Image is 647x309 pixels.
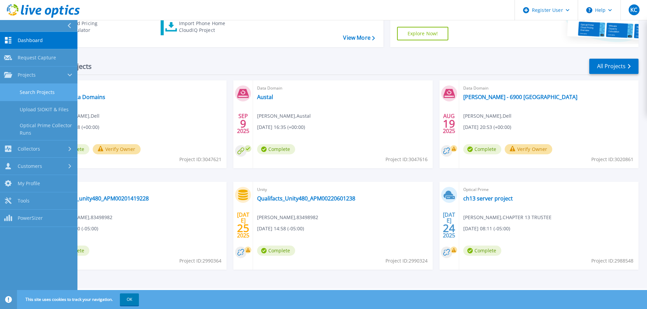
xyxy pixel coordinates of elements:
span: My Profile [18,180,40,187]
a: Cloud Pricing Calculator [48,18,124,35]
span: Request Capture [18,55,56,61]
span: Optical Prime [463,186,634,193]
span: Complete [463,246,501,256]
span: [DATE] 14:58 (-05:00) [257,225,304,232]
span: Projects [18,72,36,78]
span: Data Domain [257,84,428,92]
span: Complete [257,246,295,256]
span: [PERSON_NAME] , 83498982 [51,214,112,221]
span: Complete [463,144,501,154]
a: Qualifacts_unity480_APM00201419228 [51,195,149,202]
button: Verify Owner [505,144,553,154]
span: Project ID: 3020861 [591,156,633,163]
span: Complete [257,144,295,154]
span: 19 [443,121,455,127]
span: Tools [18,198,30,204]
span: 24 [443,225,455,231]
div: [DATE] 2025 [237,213,250,237]
span: [PERSON_NAME] , CHAPTER 13 TRUSTEE [463,214,552,221]
span: [PERSON_NAME] , 83498982 [257,214,318,221]
span: Customers [18,163,42,169]
div: Cloud Pricing Calculator [67,20,121,34]
a: Explore Now! [397,27,449,40]
span: Project ID: 2990324 [385,257,428,265]
a: ch13 server project [463,195,513,202]
div: SEP 2025 [237,111,250,136]
div: AUG 2025 [443,111,455,136]
span: 9 [240,121,246,127]
a: Qualifacts_Unity480_APM00220601238 [257,195,355,202]
span: [PERSON_NAME] , Dell [463,112,511,120]
div: Import Phone Home CloudIQ Project [179,20,232,34]
span: Collectors [18,146,40,152]
span: 25 [237,225,249,231]
span: [DATE] 20:53 (+00:00) [463,123,511,131]
span: Project ID: 2990364 [179,257,221,265]
span: Data Domain [463,84,634,92]
span: This site uses cookies to track your navigation. [19,293,139,306]
span: [PERSON_NAME] , Austal [257,112,311,120]
span: Data Domain [51,84,222,92]
span: Dashboard [18,37,43,43]
span: PowerSizer [18,215,43,221]
div: [DATE] 2025 [443,213,455,237]
button: Verify Owner [93,144,141,154]
button: OK [120,293,139,306]
a: All Projects [589,59,639,74]
a: View More [343,35,375,41]
span: KC [630,7,637,13]
a: Austal [257,94,273,100]
span: Project ID: 2988548 [591,257,633,265]
a: [PERSON_NAME] - 6900 [GEOGRAPHIC_DATA] [463,94,577,100]
span: Project ID: 3047616 [385,156,428,163]
span: Unity [257,186,428,193]
span: Unity [51,186,222,193]
span: Project ID: 3047621 [179,156,221,163]
a: Austal Data Domains [51,94,105,100]
span: [DATE] 08:11 (-05:00) [463,225,510,232]
span: [DATE] 16:35 (+00:00) [257,123,305,131]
